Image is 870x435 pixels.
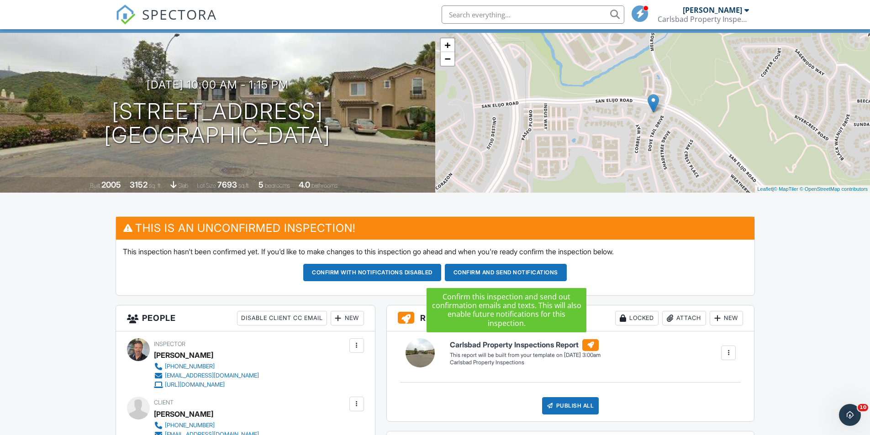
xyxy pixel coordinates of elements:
[116,12,217,31] a: SPECTORA
[774,186,798,192] a: © MapTiler
[265,182,290,189] span: bedrooms
[839,404,861,426] iframe: Intercom live chat
[154,399,174,406] span: Client
[299,180,310,189] div: 4.0
[615,311,659,325] div: Locked
[116,5,136,25] img: The Best Home Inspection Software - Spectora
[165,372,259,379] div: [EMAIL_ADDRESS][DOMAIN_NAME]
[154,348,213,362] div: [PERSON_NAME]
[154,371,259,380] a: [EMAIL_ADDRESS][DOMAIN_NAME]
[542,397,599,414] div: Publish All
[90,182,100,189] span: Built
[154,341,185,347] span: Inspector
[154,362,259,371] a: [PHONE_NUMBER]
[197,182,216,189] span: Lot Size
[450,351,601,359] div: This report will be built from your template on [DATE] 3:00am
[258,180,264,189] div: 5
[800,186,868,192] a: © OpenStreetMap contributors
[217,180,237,189] div: 7693
[154,421,259,430] a: [PHONE_NUMBER]
[165,422,215,429] div: [PHONE_NUMBER]
[303,264,441,281] button: Confirm with notifications disabled
[237,311,327,325] div: Disable Client CC Email
[441,52,454,66] a: Zoom out
[116,217,754,239] h3: This is an Unconfirmed Inspection!
[165,381,225,388] div: [URL][DOMAIN_NAME]
[104,100,331,148] h1: [STREET_ADDRESS] [GEOGRAPHIC_DATA]
[710,311,743,325] div: New
[445,264,567,281] button: Confirm and send notifications
[154,407,213,421] div: [PERSON_NAME]
[658,15,749,24] div: Carlsbad Property Inspections
[450,339,601,351] h6: Carlsbad Property Inspections Report
[757,186,772,192] a: Leaflet
[441,38,454,52] a: Zoom in
[142,5,217,24] span: SPECTORA
[116,305,375,331] h3: People
[147,79,289,91] h3: [DATE] 10:00 am - 1:15 pm
[149,182,162,189] span: sq. ft.
[123,246,748,257] p: This inspection hasn't been confirmed yet. If you'd like to make changes to this inspection go ah...
[165,363,215,370] div: [PHONE_NUMBER]
[662,311,706,325] div: Attach
[178,182,188,189] span: slab
[755,185,870,193] div: |
[387,305,754,331] h3: Reports
[450,359,601,367] div: Carlsbad Property Inspections
[683,5,742,15] div: [PERSON_NAME]
[858,404,868,411] span: 10
[238,182,250,189] span: sq.ft.
[442,5,624,24] input: Search everything...
[311,182,337,189] span: bathrooms
[331,311,364,325] div: New
[154,380,259,389] a: [URL][DOMAIN_NAME]
[130,180,148,189] div: 3152
[101,180,121,189] div: 2005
